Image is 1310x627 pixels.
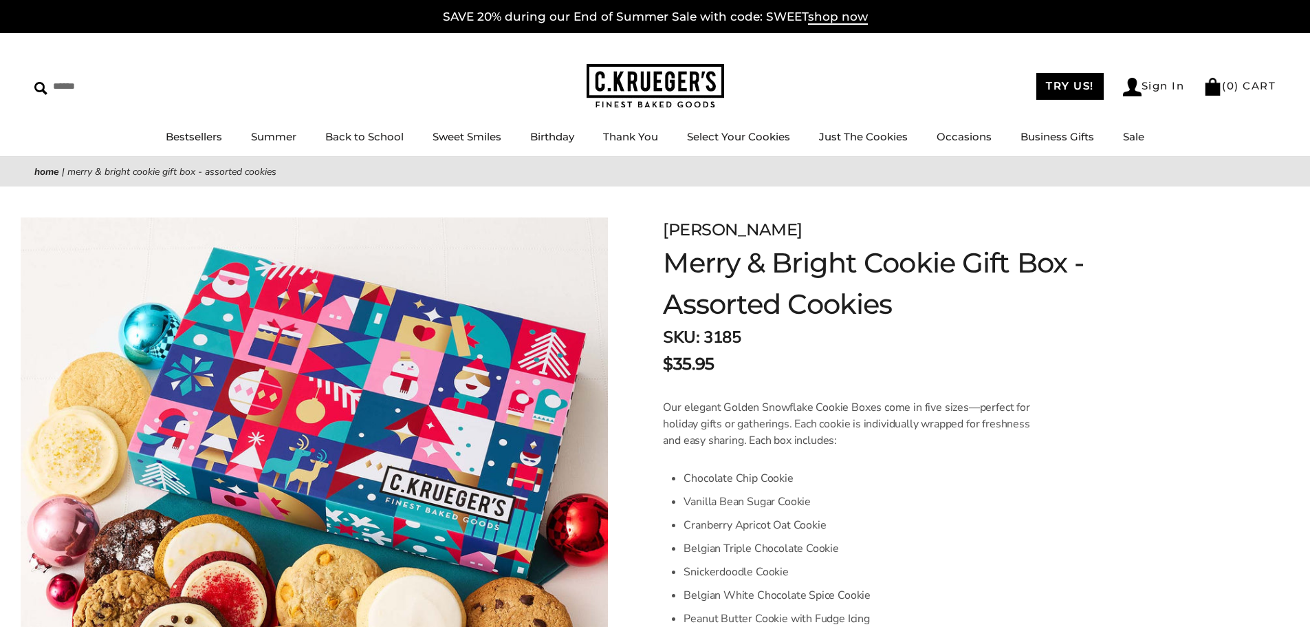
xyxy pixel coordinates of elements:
[663,242,1102,325] h1: Merry & Bright Cookie Gift Box - Assorted Cookies
[1123,130,1144,143] a: Sale
[67,165,276,178] span: Merry & Bright Cookie Gift Box - Assorted Cookies
[1203,79,1276,92] a: (0) CART
[937,130,992,143] a: Occasions
[684,560,1039,584] li: Snickerdoodle Cookie
[1123,78,1142,96] img: Account
[663,217,1102,242] div: [PERSON_NAME]
[34,164,1276,180] nav: breadcrumbs
[166,130,222,143] a: Bestsellers
[11,575,142,616] iframe: Sign Up via Text for Offers
[325,130,404,143] a: Back to School
[433,130,501,143] a: Sweet Smiles
[587,64,724,109] img: C.KRUEGER'S
[1020,130,1094,143] a: Business Gifts
[819,130,908,143] a: Just The Cookies
[808,10,868,25] span: shop now
[684,467,1039,490] li: Chocolate Chip Cookie
[1036,73,1104,100] a: TRY US!
[34,76,198,97] input: Search
[251,130,296,143] a: Summer
[530,130,574,143] a: Birthday
[684,537,1039,560] li: Belgian Triple Chocolate Cookie
[34,82,47,95] img: Search
[62,165,65,178] span: |
[663,326,699,348] strong: SKU:
[1227,79,1235,92] span: 0
[684,513,1039,537] li: Cranberry Apricot Oat Cookie
[1123,78,1185,96] a: Sign In
[1203,78,1222,96] img: Bag
[703,326,741,348] span: 3185
[684,584,1039,607] li: Belgian White Chocolate Spice Cookie
[684,490,1039,513] li: Vanilla Bean Sugar Cookie
[663,352,714,376] span: $35.95
[443,10,868,25] a: SAVE 20% during our End of Summer Sale with code: SWEETshop now
[663,399,1039,449] p: Our elegant Golden Snowflake Cookie Boxes come in five sizes—perfect for holiday gifts or gatheri...
[687,130,790,143] a: Select Your Cookies
[603,130,658,143] a: Thank You
[34,165,59,178] a: Home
